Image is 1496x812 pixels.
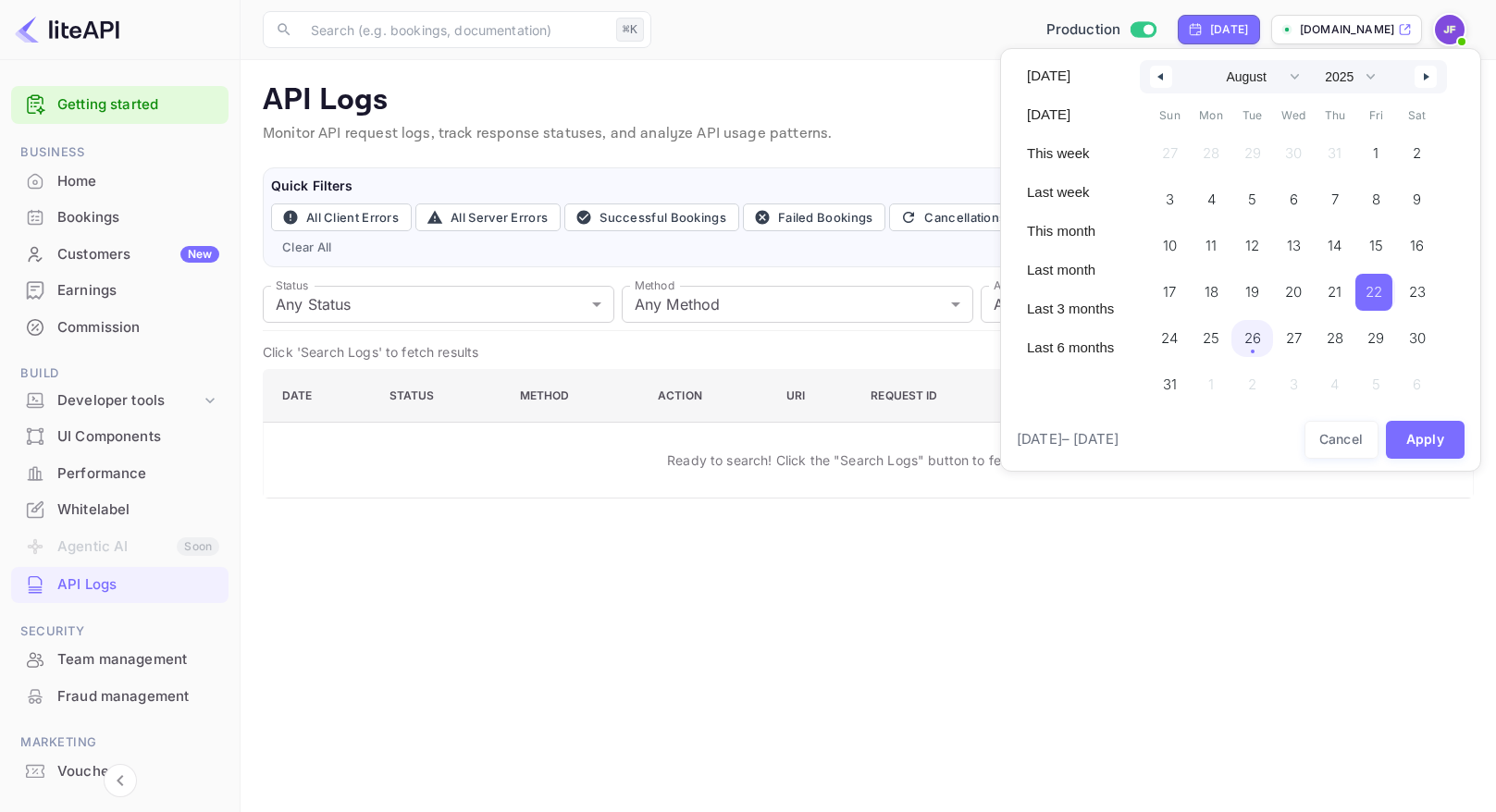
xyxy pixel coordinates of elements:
[1016,60,1125,92] button: [DATE]
[1413,183,1421,216] span: 9
[1355,315,1397,352] button: 29
[1149,362,1191,399] button: 31
[1410,229,1424,263] span: 16
[1314,315,1355,352] button: 28
[1314,269,1355,306] button: 21
[1328,229,1341,263] span: 14
[1205,276,1218,309] span: 18
[1248,183,1256,216] span: 5
[1231,177,1273,214] button: 5
[1149,269,1191,306] button: 17
[1231,223,1273,260] button: 12
[1016,332,1125,363] button: Last 6 months
[1273,315,1315,352] button: 27
[1314,177,1355,214] button: 7
[1397,130,1439,167] button: 2
[1331,183,1339,216] span: 7
[1366,276,1382,309] span: 22
[1397,101,1439,130] span: Sat
[1273,177,1315,214] button: 6
[1231,101,1273,130] span: Tue
[1016,254,1125,286] button: Last month
[1231,269,1273,306] button: 19
[1409,276,1426,309] span: 23
[1016,215,1125,247] button: This month
[1163,229,1177,263] span: 10
[1205,229,1217,263] span: 11
[1191,315,1232,352] button: 25
[1397,223,1439,260] button: 16
[1372,183,1380,216] span: 8
[1328,276,1341,309] span: 21
[1016,138,1125,169] button: This week
[1191,223,1232,260] button: 11
[1245,229,1259,263] span: 12
[1016,177,1125,208] button: Last week
[1016,99,1125,130] button: [DATE]
[1327,322,1343,355] span: 28
[1207,183,1216,216] span: 4
[1373,137,1379,170] span: 1
[1191,177,1232,214] button: 4
[1286,322,1302,355] span: 27
[1409,322,1426,355] span: 30
[1191,269,1232,306] button: 18
[1149,223,1191,260] button: 10
[1191,101,1232,130] span: Mon
[1397,269,1439,306] button: 23
[1314,101,1355,130] span: Thu
[1017,429,1119,450] span: [DATE] – [DATE]
[1016,293,1125,325] button: Last 3 months
[1273,269,1315,306] button: 20
[1355,101,1397,130] span: Fri
[1304,421,1379,459] button: Cancel
[1397,315,1439,352] button: 30
[1244,322,1261,355] span: 26
[1149,101,1191,130] span: Sun
[1149,315,1191,352] button: 24
[1355,269,1397,306] button: 22
[1386,421,1465,459] button: Apply
[1163,276,1176,309] span: 17
[1273,223,1315,260] button: 13
[1163,368,1177,401] span: 31
[1413,137,1421,170] span: 2
[1285,276,1302,309] span: 20
[1245,276,1259,309] span: 19
[1355,177,1397,214] button: 8
[1355,223,1397,260] button: 15
[1149,177,1191,214] button: 3
[1166,183,1174,216] span: 3
[1287,229,1301,263] span: 13
[1367,322,1384,355] span: 29
[1290,183,1298,216] span: 6
[1273,101,1315,130] span: Wed
[1369,229,1383,263] span: 15
[1397,177,1439,214] button: 9
[1355,130,1397,167] button: 1
[1314,223,1355,260] button: 14
[1203,322,1219,355] span: 25
[1231,315,1273,352] button: 26
[1161,322,1178,355] span: 24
